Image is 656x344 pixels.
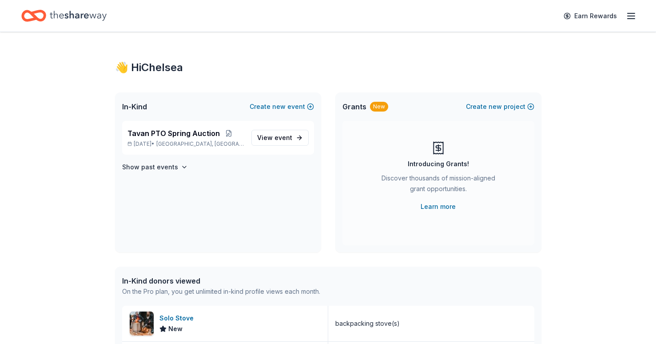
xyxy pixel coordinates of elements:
[489,101,502,112] span: new
[130,312,154,336] img: Image for Solo Stove
[272,101,286,112] span: new
[115,60,541,75] div: 👋 Hi Chelsea
[122,162,178,172] h4: Show past events
[21,5,107,26] a: Home
[408,159,469,169] div: Introducing Grants!
[342,101,366,112] span: Grants
[159,313,197,324] div: Solo Stove
[421,201,456,212] a: Learn more
[378,173,499,198] div: Discover thousands of mission-aligned grant opportunities.
[335,318,400,329] div: backpacking stove(s)
[156,140,244,148] span: [GEOGRAPHIC_DATA], [GEOGRAPHIC_DATA]
[122,276,320,286] div: In-Kind donors viewed
[122,101,147,112] span: In-Kind
[168,324,183,334] span: New
[466,101,534,112] button: Createnewproject
[251,130,309,146] a: View event
[127,128,220,139] span: Tavan PTO Spring Auction
[122,162,188,172] button: Show past events
[127,140,244,148] p: [DATE] •
[274,134,292,141] span: event
[122,286,320,297] div: On the Pro plan, you get unlimited in-kind profile views each month.
[257,132,292,143] span: View
[370,102,388,112] div: New
[250,101,314,112] button: Createnewevent
[558,8,622,24] a: Earn Rewards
